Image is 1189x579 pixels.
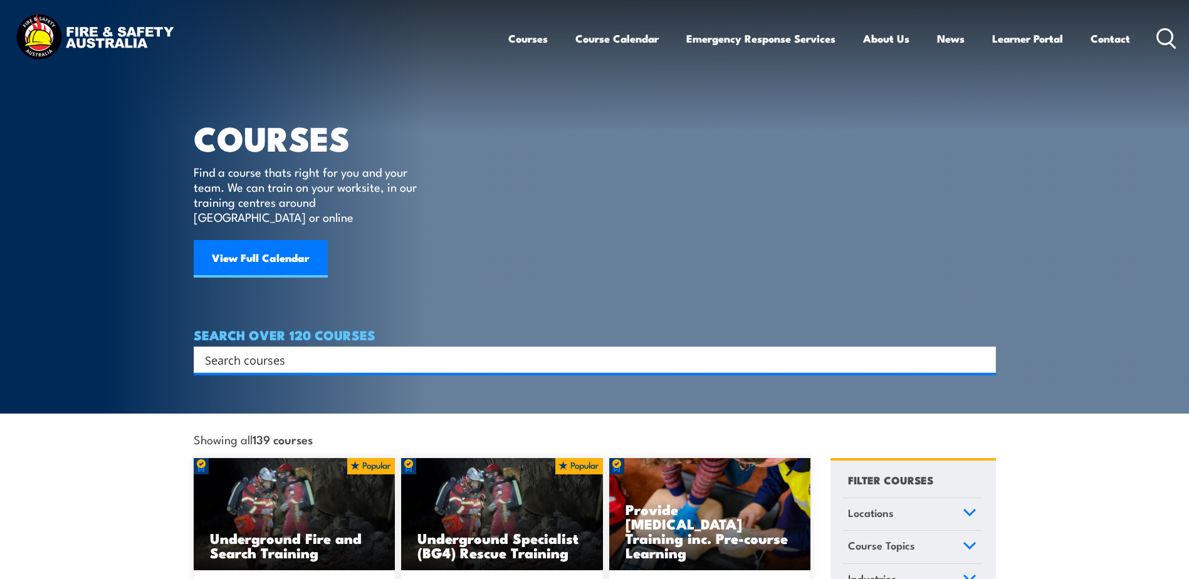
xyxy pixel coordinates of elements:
span: Showing all [194,432,313,446]
h3: Underground Fire and Search Training [210,531,379,560]
button: Search magnifier button [974,351,992,368]
a: Locations [842,498,982,531]
strong: 139 courses [253,430,313,447]
a: News [937,22,965,55]
img: Underground mine rescue [194,458,395,571]
img: Low Voltage Rescue and Provide CPR [609,458,811,571]
a: Emergency Response Services [686,22,835,55]
a: View Full Calendar [194,240,328,278]
h4: SEARCH OVER 120 COURSES [194,328,996,342]
a: Underground Specialist (BG4) Rescue Training [401,458,603,571]
p: Find a course thats right for you and your team. We can train on your worksite, in our training c... [194,164,422,224]
a: Provide [MEDICAL_DATA] Training inc. Pre-course Learning [609,458,811,571]
a: Underground Fire and Search Training [194,458,395,571]
form: Search form [207,351,971,368]
img: Underground mine rescue [401,458,603,571]
a: Learner Portal [992,22,1063,55]
h1: COURSES [194,123,435,152]
h3: Underground Specialist (BG4) Rescue Training [417,531,587,560]
input: Search input [205,350,968,369]
a: Courses [508,22,548,55]
a: Course Topics [842,531,982,563]
a: About Us [863,22,909,55]
h4: FILTER COURSES [848,471,933,488]
a: Course Calendar [575,22,659,55]
a: Contact [1091,22,1130,55]
h3: Provide [MEDICAL_DATA] Training inc. Pre-course Learning [626,502,795,560]
span: Locations [848,504,894,521]
span: Course Topics [848,537,915,554]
